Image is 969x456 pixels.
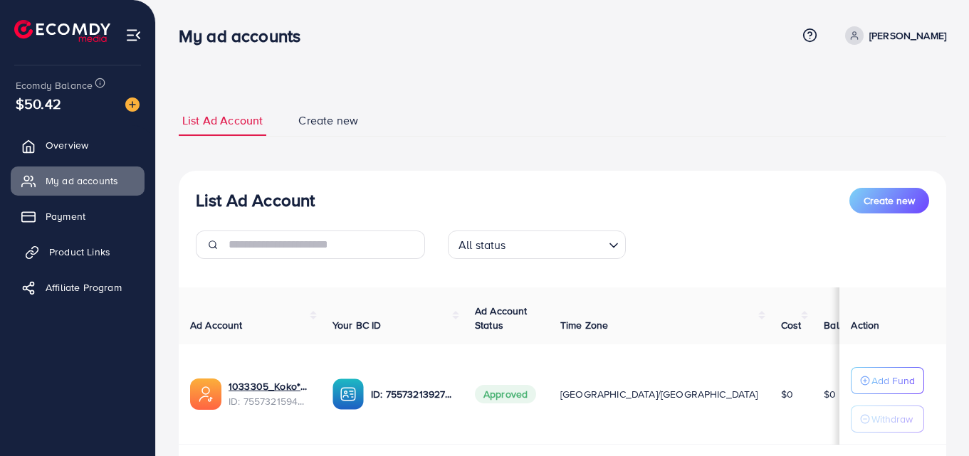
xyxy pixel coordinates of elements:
[839,26,946,45] a: [PERSON_NAME]
[908,392,958,445] iframe: Chat
[229,379,310,408] div: <span class='underline'>1033305_Koko**_1759576077427</span></br>7557321594222215185
[871,372,915,389] p: Add Fund
[179,26,312,46] h3: My ad accounts
[371,386,452,403] p: ID: 7557321392757325840
[11,202,145,230] a: Payment
[510,232,603,255] input: Search for option
[869,27,946,44] p: [PERSON_NAME]
[851,318,879,332] span: Action
[448,230,626,259] div: Search for option
[229,379,310,393] a: 1033305_Koko**_1759576077427
[851,367,924,394] button: Add Fund
[190,318,243,332] span: Ad Account
[849,188,929,213] button: Create new
[190,378,221,410] img: ic-ads-acc.e4c84228.svg
[125,97,140,112] img: image
[14,20,110,42] img: logo
[49,245,110,259] span: Product Links
[781,318,802,332] span: Cost
[456,235,509,255] span: All status
[14,82,63,126] span: $50.42
[824,387,836,401] span: $0
[864,193,915,208] span: Create new
[182,112,263,129] span: List Ad Account
[475,385,536,403] span: Approved
[11,131,145,159] a: Overview
[196,190,315,211] h3: List Ad Account
[46,280,122,295] span: Affiliate Program
[475,304,528,332] span: Ad Account Status
[332,378,364,410] img: ic-ba-acc.ded83a64.svg
[560,387,758,401] span: [GEOGRAPHIC_DATA]/[GEOGRAPHIC_DATA]
[298,112,358,129] span: Create new
[560,318,608,332] span: Time Zone
[781,387,793,401] span: $0
[125,27,142,43] img: menu
[16,78,93,92] span: Ecomdy Balance
[824,318,861,332] span: Balance
[11,273,145,302] a: Affiliate Program
[871,410,913,428] p: Withdraw
[46,138,88,152] span: Overview
[46,174,118,188] span: My ad accounts
[11,166,145,195] a: My ad accounts
[332,318,382,332] span: Your BC ID
[11,238,145,266] a: Product Links
[46,209,85,223] span: Payment
[851,405,924,433] button: Withdraw
[229,394,310,408] span: ID: 7557321594222215185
